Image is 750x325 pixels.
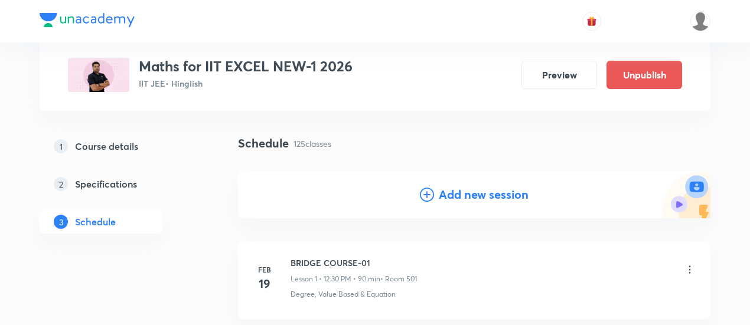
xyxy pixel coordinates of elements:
a: 2Specifications [40,172,200,196]
h4: Add new session [439,186,529,203]
button: Unpublish [606,61,682,89]
p: IIT JEE • Hinglish [139,77,353,90]
button: avatar [582,12,601,31]
h5: Schedule [75,215,116,229]
h4: Schedule [238,134,289,152]
img: avatar [586,16,597,27]
button: Preview [521,61,597,89]
h6: BRIDGE COURSE-01 [291,257,417,269]
p: Degree, Value Based & Equation [291,289,396,300]
p: 1 [54,139,68,153]
p: • Room 501 [380,274,417,284]
h5: Course details [75,139,138,153]
a: Company Logo [40,13,135,30]
img: Add [663,171,710,218]
p: 3 [54,215,68,229]
h5: Specifications [75,177,137,191]
p: 2 [54,177,68,191]
a: 1Course details [40,134,200,158]
h4: 19 [253,275,276,293]
p: Lesson 1 • 12:30 PM • 90 min [291,274,380,284]
h3: Maths for IIT EXCEL NEW-1 2026 [139,58,353,75]
h6: Feb [253,264,276,275]
img: Mustafa kamal [690,11,710,31]
p: 125 classes [294,137,331,150]
img: 0FA41914-A0C7-4F0A-A892-4475992A417F_plus.png [68,58,129,92]
img: Company Logo [40,13,135,27]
